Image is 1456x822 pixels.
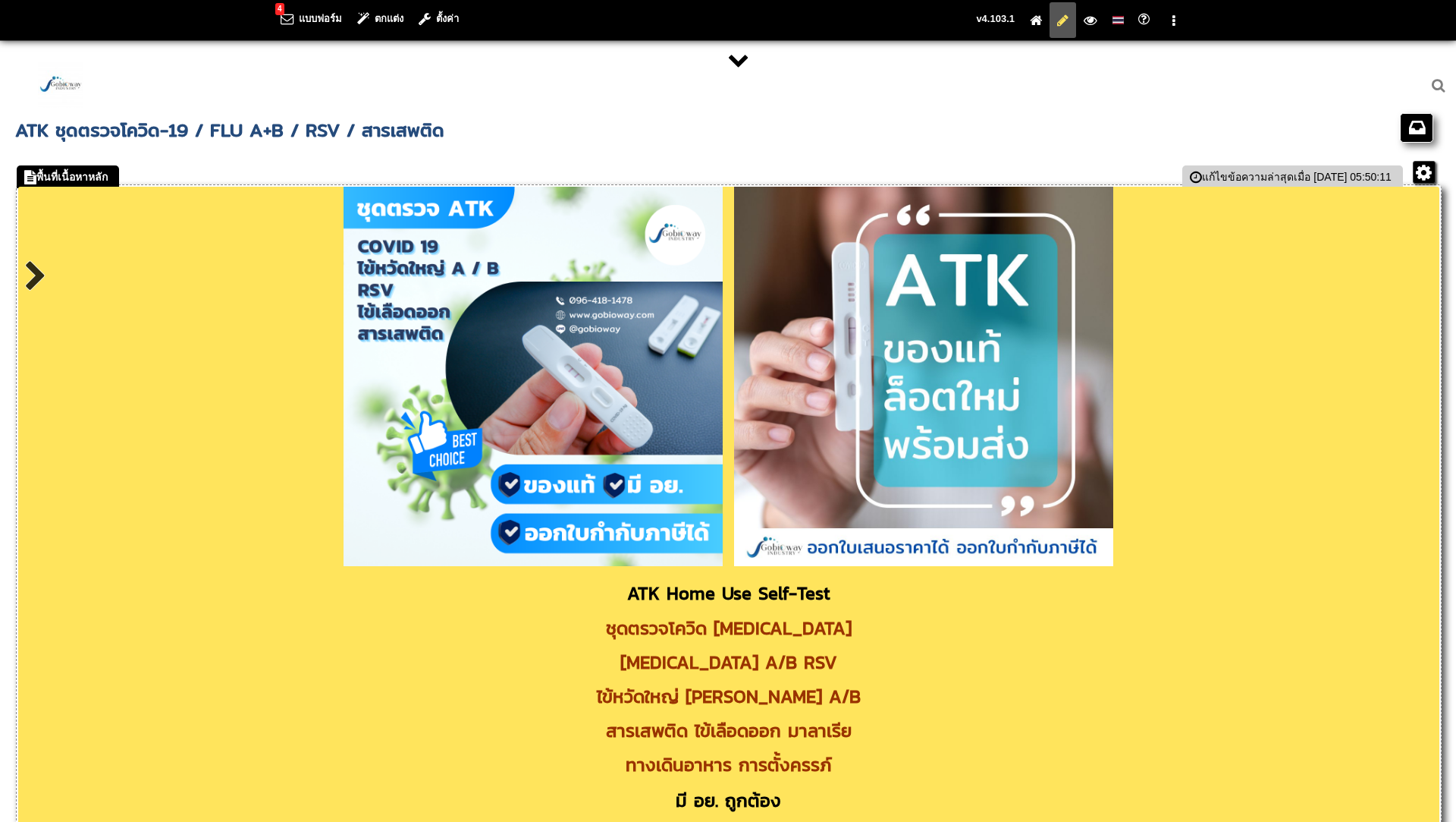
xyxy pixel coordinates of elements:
[419,13,459,24] a: ตั้งค่า
[676,787,781,814] strong: มี อย. ถูกต้อง
[606,717,852,744] span: สารเสพติด ไข้เลือดออก มาลาเรีย
[1401,114,1432,142] div: คลังเนื้อหา (ไม่แสดงในเมนู)
[275,3,284,15] div: 4
[627,580,830,606] span: ATK Home Use Self-Test
[38,62,83,108] img: large-1644130236041.jpg
[606,615,852,641] span: ชุดตรวจโควิด [MEDICAL_DATA]
[15,121,1441,139] span: ATK ชุดตรวจโควิด-19 / FLU A+B / RSV / สารเสพติด
[620,649,837,676] span: [MEDICAL_DATA] A/B RSV
[17,165,119,188] div: ลากเพื่อย้ายตำแหน่ง
[597,683,861,710] span: ไข้หวัดใหญ่ [PERSON_NAME] A/B
[344,187,723,566] img: มี อย. ATK ราคา ATK ขายส่ง ATK ตรวจ ATK Covid 19 ATK Covid ATK ไข้หวัดใหญ่ ATK Test ราคา ATK ผล ต...
[1076,2,1104,38] li: มุมมองผู้ชม
[1182,165,1402,188] div: เปิดประวัติการแก้ไข
[626,751,832,778] span: ทางเดินอาหาร การตั้งครรภ์
[357,13,403,24] a: ตกแต่ง
[728,49,749,70] div: ซ่อนพื้นที่ส่วนหัว
[1030,14,1042,26] a: ไปยังหน้าแรก
[1050,2,1076,38] li: มุมมองแก้ไข
[281,13,342,24] a: แบบฟอร์ม
[734,187,1113,566] img: มี อย. ของแท้ ตรวจ ATK ราคา self atk คือ rapid test kit คือ rapid test ไข้หวัดใหญ่ ตรวจ rapid tes...
[24,261,48,296] div: แสดงรูปภาพ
